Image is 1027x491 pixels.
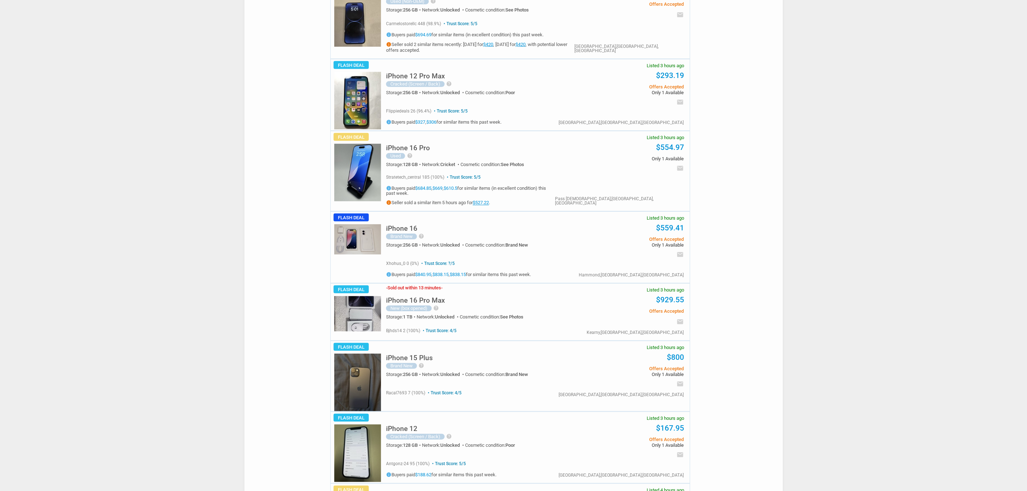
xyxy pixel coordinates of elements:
span: Brand New [505,242,528,248]
span: Offers Accepted [576,237,684,242]
span: Flash Deal [334,133,369,141]
span: See Photos [500,314,523,320]
h5: Seller sold 2 similar items recently: [DATE] for , [DATE] for , with potential lower offers accep... [386,42,574,53]
span: - [441,285,443,290]
i: help [434,305,439,311]
a: $420 [483,42,493,47]
i: email [677,165,684,172]
div: Storage: [386,90,422,95]
span: bjhds14 2 (100%) [386,328,420,333]
i: help [419,233,425,239]
i: email [677,251,684,258]
a: iPhone 16 [386,226,417,232]
div: Storage: [386,243,422,247]
div: Storage: [386,443,422,448]
div: Storage: [386,8,422,12]
span: Only 1 Available [576,443,684,448]
img: s-l225.jpg [334,72,381,129]
span: Unlocked [440,442,460,448]
span: Listed 3 hours ago [647,216,684,220]
div: Cracked (Screen / Back) [386,81,445,87]
a: $293.19 [656,71,684,80]
span: 256 GB [403,372,418,377]
h5: iPhone 12 [386,425,417,432]
span: Offers Accepted [576,366,684,371]
span: Only 1 Available [576,156,684,161]
span: 1 TB [403,314,412,320]
i: info [386,185,391,191]
span: Flash Deal [334,414,369,422]
div: Pass [DEMOGRAPHIC_DATA],[GEOGRAPHIC_DATA],[GEOGRAPHIC_DATA] [555,197,684,205]
a: $684.85 [415,186,431,191]
span: Cricket [440,162,455,167]
div: Storage: [386,162,422,167]
h5: iPhone 15 Plus [386,354,433,361]
img: s-l225.jpg [334,144,381,201]
i: email [677,451,684,458]
i: help [446,81,452,87]
div: Kearny,[GEOGRAPHIC_DATA],[GEOGRAPHIC_DATA] [587,330,684,335]
i: help [407,153,413,159]
a: $838.15 [432,272,449,277]
span: Flash Deal [334,343,369,351]
span: Only 1 Available [576,90,684,95]
span: Poor [505,442,515,448]
span: Listed 3 hours ago [647,345,684,350]
a: $694.69 [415,32,431,37]
a: $800 [667,353,684,362]
span: Trust Score: 5/5 [442,21,477,26]
div: [GEOGRAPHIC_DATA],[GEOGRAPHIC_DATA],[GEOGRAPHIC_DATA] [559,393,684,397]
span: racal7693 7 (100%) [386,390,425,395]
div: Storage: [386,315,417,319]
i: info [386,42,391,47]
div: [GEOGRAPHIC_DATA],[GEOGRAPHIC_DATA],[GEOGRAPHIC_DATA] [559,473,684,477]
a: $327 [415,120,425,125]
span: Unlocked [440,372,460,377]
span: antgonz-24 95 (100%) [386,461,430,466]
div: Used [386,153,405,159]
h5: Seller sold a similar item 5 hours ago for . [386,200,555,205]
a: iPhone 12 [386,427,417,432]
img: s-l225.jpg [334,296,381,331]
a: iPhone 15 Plus [386,356,433,361]
span: Offers Accepted [576,437,684,442]
h5: Buyers paid for similar items this past week. [386,472,496,477]
div: Brand New [386,363,417,369]
span: Trust Score: 5/5 [445,175,481,180]
div: Brand New [386,234,417,239]
a: $420 [515,42,526,47]
div: Hammond,[GEOGRAPHIC_DATA],[GEOGRAPHIC_DATA] [579,273,684,277]
h5: Buyers paid for similar items (in excellent condition) this past week. [386,32,574,37]
h5: Buyers paid , , for similar items this past week. [386,272,531,277]
i: help [446,433,452,439]
span: Flash Deal [334,285,369,293]
h5: Buyers paid , , for similar items (in excellent condition) this past week. [386,185,555,196]
span: Unlocked [440,7,460,13]
span: 128 GB [403,442,418,448]
h3: Sold out within 13 minutes [386,285,443,290]
span: Offers Accepted [576,309,684,313]
img: s-l225.jpg [334,224,381,254]
a: iPhone 16 Pro [386,146,430,151]
span: Offers Accepted [576,2,684,6]
span: Trust Score: 4/5 [421,328,457,333]
div: Network: [422,162,460,167]
h5: iPhone 16 Pro [386,144,430,151]
a: $669 [432,186,443,191]
a: $188.62 [415,472,431,478]
i: help [419,363,425,368]
div: Cosmetic condition: [460,315,523,319]
span: Offers Accepted [576,84,684,89]
div: Network: [417,315,460,319]
span: Flash Deal [334,61,369,69]
div: Cracked (Screen / Back) [386,434,445,440]
i: info [386,32,391,37]
i: email [677,11,684,18]
span: Listed 3 hours ago [647,135,684,140]
span: Only 1 Available [576,243,684,247]
div: [GEOGRAPHIC_DATA],[GEOGRAPHIC_DATA],[GEOGRAPHIC_DATA] [559,120,684,125]
h5: Buyers paid , for similar items this past week. [386,119,501,125]
span: Listed 3 hours ago [647,63,684,68]
div: Cosmetic condition: [465,443,515,448]
span: Flash Deal [334,214,369,221]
